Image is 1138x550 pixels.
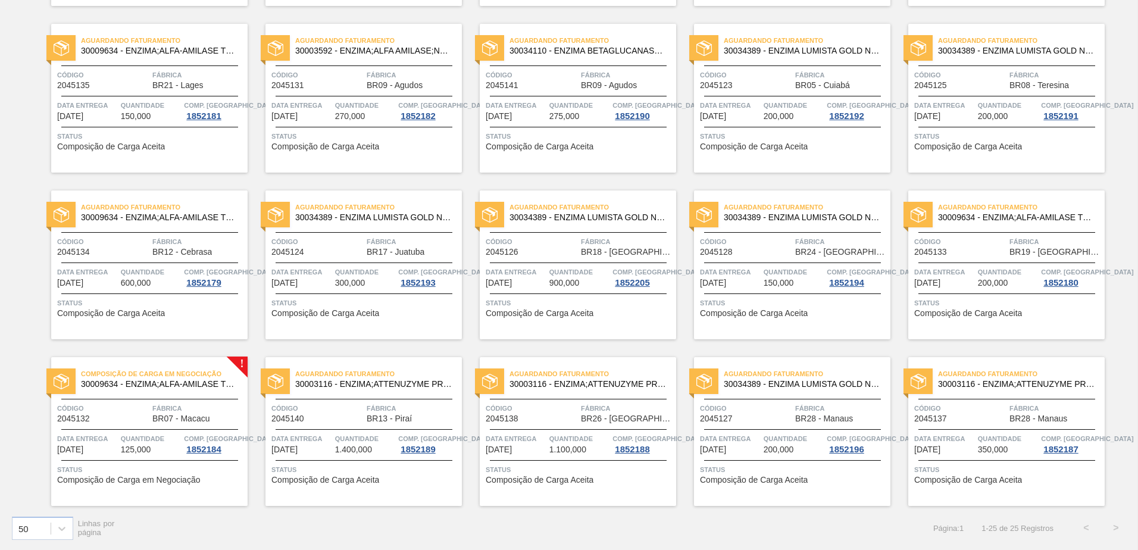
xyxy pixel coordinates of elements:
[700,112,726,121] span: 18/10/2025
[827,111,866,121] div: 1852192
[827,433,887,454] a: Comp. [GEOGRAPHIC_DATA]1852196
[271,112,298,121] span: 16/10/2025
[268,207,283,223] img: status
[612,445,652,454] div: 1852188
[271,414,304,423] span: 2045140
[938,35,1105,46] span: Aguardando Faturamento
[486,112,512,121] span: 16/10/2025
[482,374,498,389] img: status
[581,402,673,414] span: Fábrica
[295,46,452,55] span: 30003592 - ENZIMA;ALFA AMILASE;NAO TERMOESTAVEL BAN
[581,236,673,248] span: Fábrica
[914,464,1102,476] span: Status
[914,69,1006,81] span: Código
[486,248,518,257] span: 2045126
[1009,81,1069,90] span: BR08 - Teresina
[398,266,459,287] a: Comp. [GEOGRAPHIC_DATA]1852193
[81,201,248,213] span: Aguardando Faturamento
[700,81,733,90] span: 2045123
[57,297,245,309] span: Status
[33,24,248,173] a: statusAguardando Faturamento30009634 - ENZIMA;ALFA-AMILASE TERMOESTÁVEL;TERMAMYCódigo2045135Fábri...
[121,266,182,278] span: Quantidade
[184,99,276,111] span: Comp. Carga
[367,81,423,90] span: BR09 - Agudos
[509,380,667,389] span: 30003116 - ENZIMA;ATTENUZYME PRO;NOVOZYMES;
[612,278,652,287] div: 1852205
[271,81,304,90] span: 2045131
[271,142,379,151] span: Composição de Carga Aceita
[121,279,151,287] span: 600,000
[271,248,304,257] span: 2045124
[914,445,940,454] span: 14/11/2025
[581,69,673,81] span: Fábrica
[509,201,676,213] span: Aguardando Faturamento
[398,433,459,454] a: Comp. [GEOGRAPHIC_DATA]1852189
[612,433,673,454] a: Comp. [GEOGRAPHIC_DATA]1852188
[335,445,372,454] span: 1.400,000
[486,309,593,318] span: Composição de Carga Aceita
[152,236,245,248] span: Fábrica
[914,130,1102,142] span: Status
[795,414,853,423] span: BR28 - Manaus
[700,464,887,476] span: Status
[462,357,676,506] a: statusAguardando Faturamento30003116 - ENZIMA;ATTENUZYME PRO;NOVOZYMES;Código2045138FábricaBR26 -...
[462,24,676,173] a: statusAguardando Faturamento30034110 - ENZIMA BETAGLUCANASE ULTRAFLO PRIMECódigo2045141FábricaBR0...
[57,414,90,423] span: 2045132
[933,524,964,533] span: Página : 1
[978,99,1039,111] span: Quantidade
[1041,266,1102,287] a: Comp. [GEOGRAPHIC_DATA]1852180
[914,402,1006,414] span: Código
[486,130,673,142] span: Status
[18,523,29,533] div: 50
[271,279,298,287] span: 18/10/2025
[486,266,546,278] span: Data Entrega
[121,112,151,121] span: 150,000
[1009,414,1067,423] span: BR28 - Manaus
[121,99,182,111] span: Quantidade
[295,213,452,222] span: 30034389 - ENZIMA LUMISTA GOLD NOVONESIS 25KG
[612,266,705,278] span: Comp. Carga
[890,24,1105,173] a: statusAguardando Faturamento30034389 - ENZIMA LUMISTA GOLD NOVONESIS 25KGCódigo2045125FábricaBR08...
[890,190,1105,339] a: statusAguardando Faturamento30009634 - ENZIMA;ALFA-AMILASE TERMOESTÁVEL;TERMAMYCódigo2045133Fábri...
[676,24,890,173] a: statusAguardando Faturamento30034389 - ENZIMA LUMISTA GOLD NOVONESIS 25KGCódigo2045123FábricaBR05...
[700,236,792,248] span: Código
[700,142,808,151] span: Composição de Carga Aceita
[581,414,673,423] span: BR26 - Uberlândia
[696,207,712,223] img: status
[57,99,118,111] span: Data Entrega
[700,297,887,309] span: Status
[1009,402,1102,414] span: Fábrica
[398,111,437,121] div: 1852182
[57,464,245,476] span: Status
[335,433,396,445] span: Quantidade
[795,69,887,81] span: Fábrica
[81,213,238,222] span: 30009634 - ENZIMA;ALFA-AMILASE TERMOESTÁVEL;TERMAMY
[398,445,437,454] div: 1852189
[549,266,610,278] span: Quantidade
[1041,99,1102,121] a: Comp. [GEOGRAPHIC_DATA]1852191
[1071,513,1101,543] button: <
[827,278,866,287] div: 1852194
[54,207,69,223] img: status
[295,380,452,389] span: 30003116 - ENZIMA;ATTENUZYME PRO;NOVOZYMES;
[57,142,165,151] span: Composição de Carga Aceita
[295,368,462,380] span: Aguardando Faturamento
[938,46,1095,55] span: 30034389 - ENZIMA LUMISTA GOLD NOVONESIS 25KG
[549,445,586,454] span: 1.100,000
[700,476,808,485] span: Composição de Carga Aceita
[795,402,887,414] span: Fábrica
[938,201,1105,213] span: Aguardando Faturamento
[152,402,245,414] span: Fábrica
[1041,278,1080,287] div: 1852180
[827,99,887,121] a: Comp. [GEOGRAPHIC_DATA]1852192
[914,142,1022,151] span: Composição de Carga Aceita
[914,81,947,90] span: 2045125
[398,433,490,445] span: Comp. Carga
[295,35,462,46] span: Aguardando Faturamento
[57,81,90,90] span: 2045135
[271,130,459,142] span: Status
[911,40,926,56] img: status
[978,112,1008,121] span: 200,000
[827,266,919,278] span: Comp. Carga
[482,40,498,56] img: status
